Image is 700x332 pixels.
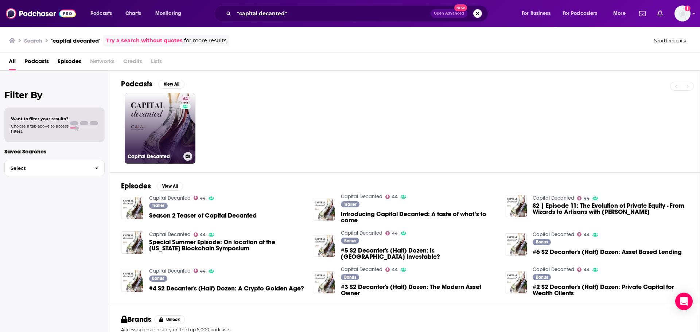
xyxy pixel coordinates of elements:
a: All [9,55,16,70]
span: Open Advanced [434,12,464,15]
span: 44 [392,232,398,235]
button: Show profile menu [674,5,691,22]
span: 44 [584,233,590,237]
button: Send feedback [652,38,688,44]
span: Bonus [152,276,164,281]
span: #6 S2 Decanter's (Half) Dozen: Asset Based Lending [533,249,682,255]
h3: Capital Decanted [128,153,180,160]
span: 44 [200,233,206,237]
a: #3 S2 Decanter's (Half) Dozen: The Modern Asset Owner [341,284,496,296]
h2: Podcasts [121,79,152,89]
span: Bonus [344,275,356,280]
button: View All [157,182,183,191]
a: 44 [577,267,590,272]
span: Bonus [344,239,356,243]
a: Capital Decanted [149,231,191,238]
img: Season 2 Teaser of Capital Decanted [121,197,143,219]
span: For Podcasters [563,8,598,19]
span: Choose a tab above to access filters. [11,124,69,134]
a: 44 [577,232,590,237]
img: #5 S2 Decanter's (Half) Dozen: Is China Investable? [313,235,335,257]
svg: Add a profile image [685,5,691,11]
span: 44 [392,195,398,199]
span: for more results [184,36,226,45]
span: S2 | Episode 11: The Evolution of Private Equity - From Wizards to Artisans with [PERSON_NAME] [533,203,688,215]
p: Saved Searches [4,148,105,155]
span: 44 [200,197,206,200]
a: #2 S2 Decanter's (Half) Dozen: Private Capital for Wealth Clients [533,284,688,296]
div: Search podcasts, credits, & more... [221,5,495,22]
a: Season 2 Teaser of Capital Decanted [149,212,257,219]
span: Special Summer Episode: On location at the [US_STATE] Blockchain Symposium [149,239,304,251]
img: #3 S2 Decanter's (Half) Dozen: The Modern Asset Owner [313,272,335,294]
a: Capital Decanted [533,266,574,273]
button: Select [4,160,105,176]
img: Podchaser - Follow, Share and Rate Podcasts [6,7,76,20]
button: Open AdvancedNew [431,9,467,18]
button: open menu [608,8,635,19]
button: Unlock [154,315,185,324]
img: #2 S2 Decanter's (Half) Dozen: Private Capital for Wealth Clients [505,272,527,294]
a: Charts [121,8,145,19]
a: Introducing Capital Decanted: A taste of what’s to come [313,199,335,221]
a: #6 S2 Decanter's (Half) Dozen: Asset Based Lending [505,233,527,255]
a: Capital Decanted [533,231,574,238]
h3: Search [24,37,42,44]
span: Logged in as rgertner [674,5,691,22]
span: More [613,8,626,19]
img: Special Summer Episode: On location at the Wyoming Blockchain Symposium [121,231,143,254]
span: 44 [200,270,206,273]
a: Try a search without quotes [106,36,183,45]
img: S2 | Episode 11: The Evolution of Private Equity - From Wizards to Artisans with Jacob Kotzubei [505,195,527,217]
a: Show notifications dropdown [636,7,649,20]
a: 44 [385,267,398,272]
a: Capital Decanted [149,268,191,274]
h2: Filter By [4,90,105,100]
a: #5 S2 Decanter's (Half) Dozen: Is China Investable? [341,247,496,260]
a: 44 [194,233,206,237]
span: Networks [90,55,114,70]
a: Capital Decanted [341,230,382,236]
span: Want to filter your results? [11,116,69,121]
span: Select [5,166,89,171]
span: 44 [183,95,188,103]
button: View All [158,80,184,89]
img: #4 S2 Decanter's (Half) Dozen: A Crypto Golden Age? [121,270,143,292]
span: New [454,4,467,11]
span: Trailer [152,203,164,208]
span: 44 [584,268,590,272]
span: Bonus [536,275,548,280]
div: Open Intercom Messenger [675,293,693,310]
span: 44 [392,268,398,272]
span: Charts [125,8,141,19]
button: open menu [558,8,608,19]
a: #4 S2 Decanter's (Half) Dozen: A Crypto Golden Age? [149,285,304,292]
h2: Brands [121,315,151,324]
a: EpisodesView All [121,181,183,191]
a: Capital Decanted [341,266,382,273]
a: 44 [180,96,191,102]
a: 44 [194,196,206,200]
span: Podcasts [24,55,49,70]
span: 44 [584,197,590,200]
span: Podcasts [90,8,112,19]
a: Capital Decanted [533,195,574,201]
a: Episodes [58,55,81,70]
button: open menu [85,8,121,19]
input: Search podcasts, credits, & more... [234,8,431,19]
a: Special Summer Episode: On location at the Wyoming Blockchain Symposium [149,239,304,251]
a: 44 [385,231,398,235]
span: Credits [123,55,142,70]
button: open menu [517,8,560,19]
